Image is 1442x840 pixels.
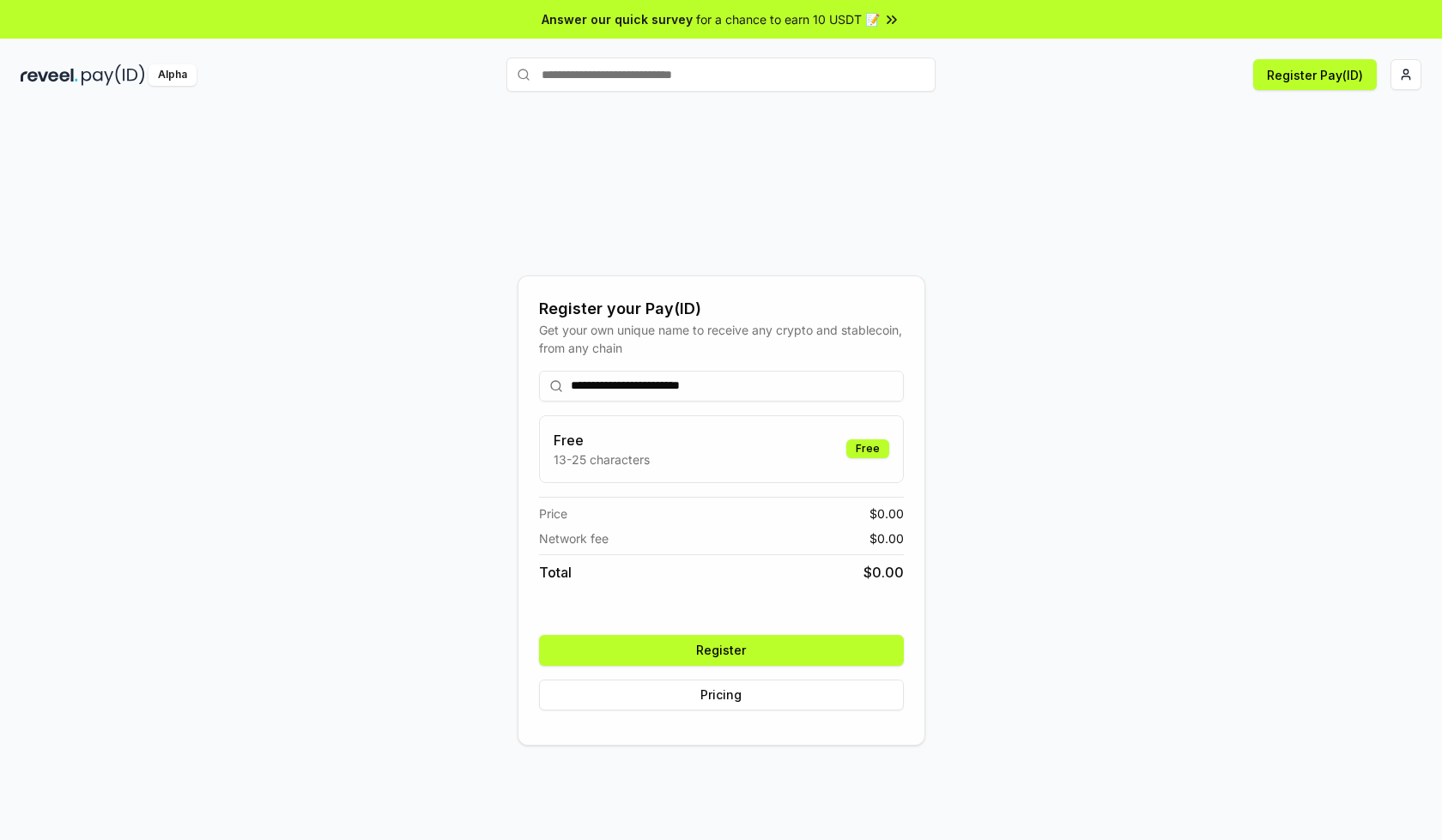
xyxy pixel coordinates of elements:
h3: Free [554,430,650,450]
div: Get your own unique name to receive any crypto and stablecoin, from any chain [539,321,904,357]
p: 13-25 characters [554,450,650,468]
span: Price [539,505,567,523]
button: Register Pay(ID) [1253,59,1377,90]
span: for a chance to earn 10 USDT 📝 [696,10,880,28]
button: Pricing [539,680,904,710]
span: $ 0.00 [863,562,904,583]
div: Alpha [148,64,197,86]
div: Register your Pay(ID) [539,297,904,321]
div: Free [846,439,889,458]
img: pay_id [82,64,145,86]
button: Register [539,635,904,666]
span: Network fee [539,529,609,547]
span: $ 0.00 [869,529,904,547]
span: Answer our quick survey [542,10,693,28]
img: reveel_dark [21,64,78,86]
span: Total [539,562,572,583]
span: $ 0.00 [869,505,904,523]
